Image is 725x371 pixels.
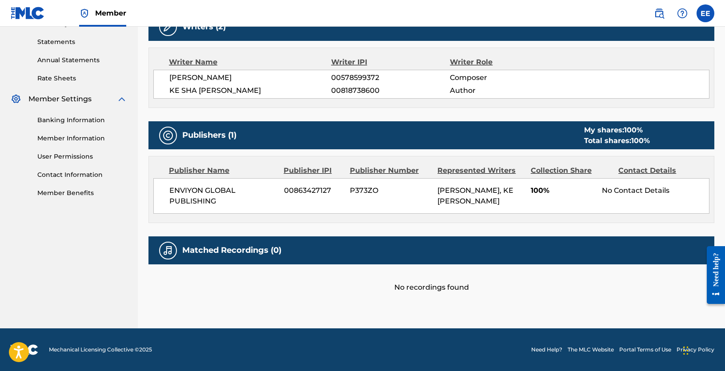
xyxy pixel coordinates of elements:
[37,170,127,180] a: Contact Information
[169,57,331,68] div: Writer Name
[182,130,236,140] h5: Publishers (1)
[284,185,344,196] span: 00863427127
[437,165,524,176] div: Represented Writers
[677,346,714,354] a: Privacy Policy
[169,185,277,207] span: ENVIYON GLOBAL PUBLISHING
[697,4,714,22] div: User Menu
[11,344,38,355] img: logo
[169,72,331,83] span: [PERSON_NAME]
[116,94,127,104] img: expand
[37,188,127,198] a: Member Benefits
[28,94,92,104] span: Member Settings
[182,22,226,32] h5: Writers (2)
[37,152,127,161] a: User Permissions
[450,85,558,96] span: Author
[531,185,596,196] span: 100%
[11,7,45,20] img: MLC Logo
[284,165,343,176] div: Publisher IPI
[568,346,614,354] a: The MLC Website
[584,136,650,146] div: Total shares:
[437,186,513,205] span: [PERSON_NAME], KE [PERSON_NAME]
[677,8,688,19] img: help
[11,94,21,104] img: Member Settings
[37,116,127,125] a: Banking Information
[700,239,725,311] iframe: Resource Center
[79,8,90,19] img: Top Rightsholder
[37,134,127,143] a: Member Information
[624,126,643,134] span: 100 %
[163,245,173,256] img: Matched Recordings
[163,130,173,141] img: Publishers
[37,37,127,47] a: Statements
[163,22,173,32] img: Writers
[681,328,725,371] iframe: Chat Widget
[450,57,558,68] div: Writer Role
[37,74,127,83] a: Rate Sheets
[450,72,558,83] span: Composer
[654,8,665,19] img: search
[182,245,281,255] h5: Matched Recordings (0)
[169,85,331,96] span: KE SHA [PERSON_NAME]
[331,85,450,96] span: 00818738600
[95,8,126,18] span: Member
[169,165,277,176] div: Publisher Name
[350,185,431,196] span: P373ZO
[584,125,650,136] div: My shares:
[602,185,709,196] div: No Contact Details
[331,72,450,83] span: 00578599372
[350,165,431,176] div: Publisher Number
[683,337,689,364] div: Drag
[37,56,127,65] a: Annual Statements
[631,136,650,145] span: 100 %
[531,165,612,176] div: Collection Share
[618,165,699,176] div: Contact Details
[531,346,562,354] a: Need Help?
[619,346,671,354] a: Portal Terms of Use
[650,4,668,22] a: Public Search
[331,57,450,68] div: Writer IPI
[673,4,691,22] div: Help
[49,346,152,354] span: Mechanical Licensing Collective © 2025
[148,264,714,293] div: No recordings found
